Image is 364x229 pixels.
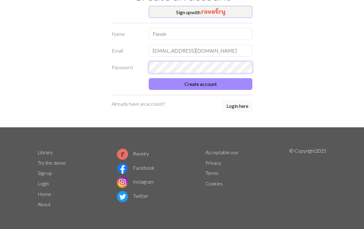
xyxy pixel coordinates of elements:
a: Cookies [205,180,223,186]
a: Library [38,149,53,155]
button: Create account [149,78,252,90]
a: Ravelry [117,151,149,156]
a: Instagram [117,179,154,184]
a: Privacy [205,160,221,166]
a: Sign up [38,170,52,176]
p: © Copyright 2025 [289,147,326,210]
label: Password [108,61,145,73]
img: Facebook logo [117,163,128,174]
a: Home [38,191,51,197]
img: Instagram logo [117,177,128,188]
p: Already have an account? [112,100,165,108]
a: Try the demo [38,160,66,166]
a: Login [38,180,49,186]
button: Login here [222,100,252,112]
a: Twitter [117,193,148,199]
a: Terms [205,170,218,176]
img: Twitter logo [117,191,128,202]
a: About [38,201,51,207]
img: Ravelry logo [117,149,128,160]
a: Acceptable use [205,149,238,155]
label: Email [108,45,145,57]
button: Sign upwith [149,6,252,18]
img: Ravelry [201,8,225,15]
a: Facebook [117,165,155,171]
label: Name [108,28,145,40]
